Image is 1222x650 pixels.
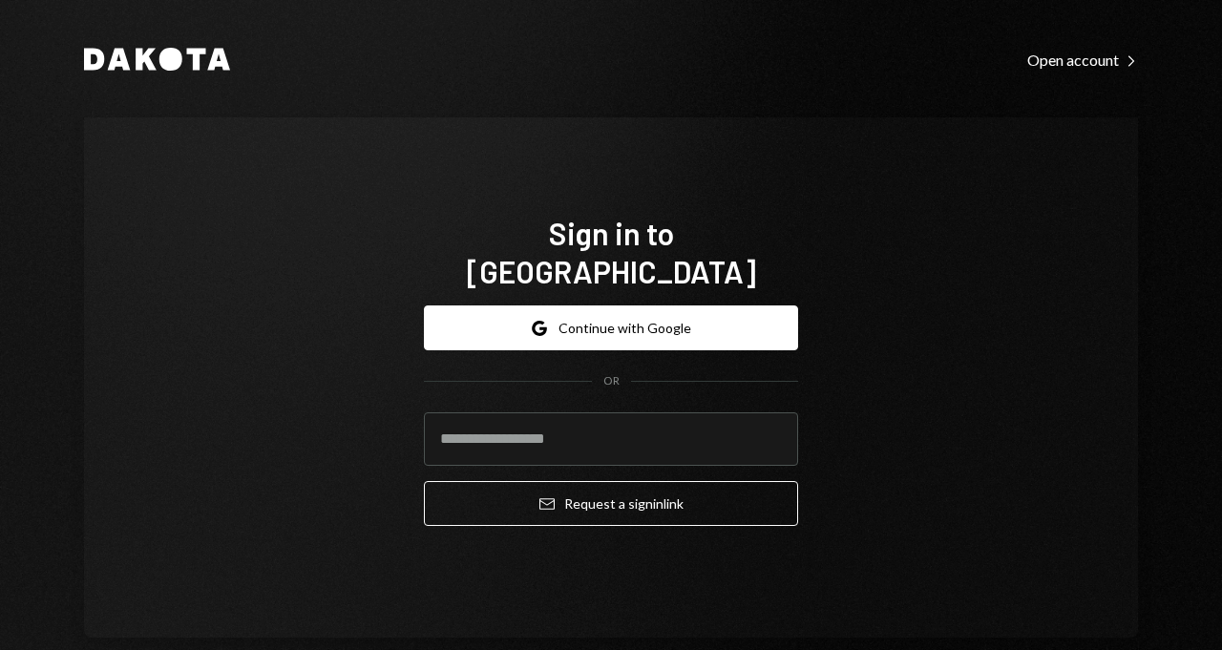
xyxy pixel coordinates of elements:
[1027,49,1138,70] a: Open account
[603,373,620,389] div: OR
[424,481,798,526] button: Request a signinlink
[424,214,798,290] h1: Sign in to [GEOGRAPHIC_DATA]
[424,305,798,350] button: Continue with Google
[1027,51,1138,70] div: Open account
